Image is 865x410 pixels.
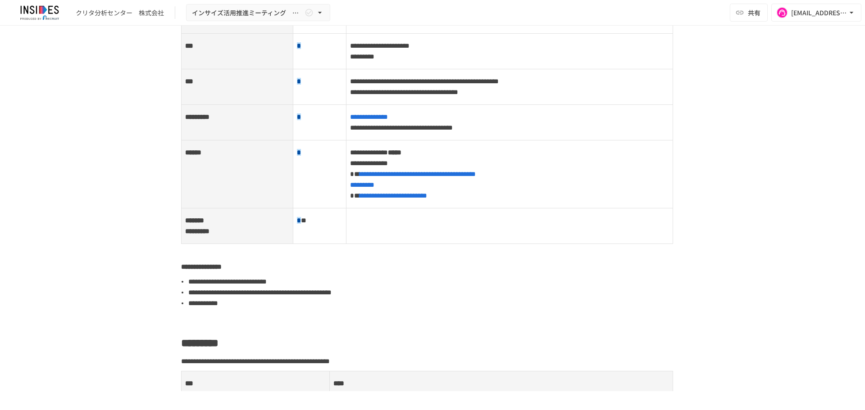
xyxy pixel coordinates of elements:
[748,8,760,18] span: 共有
[186,4,330,22] button: インサイズ活用推進ミーティング ～2回目～
[730,4,768,22] button: 共有
[771,4,861,22] button: [EMAIL_ADDRESS][DOMAIN_NAME]
[192,7,303,18] span: インサイズ活用推進ミーティング ～2回目～
[791,7,847,18] div: [EMAIL_ADDRESS][DOMAIN_NAME]
[76,8,164,18] div: クリタ分析センター 株式会社
[11,5,68,20] img: JmGSPSkPjKwBq77AtHmwC7bJguQHJlCRQfAXtnx4WuV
